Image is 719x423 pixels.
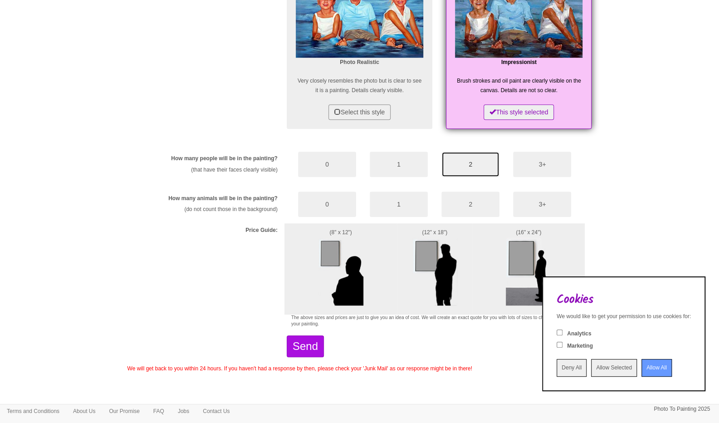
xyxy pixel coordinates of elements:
[567,330,591,338] label: Analytics
[506,237,551,305] img: Example size of a large painting
[127,364,592,374] p: We will get back to you within 24 hours. If you haven't had a response by then, please check your...
[141,205,278,214] p: (do not count those in the background)
[455,76,582,95] p: Brush strokes and oil paint are clearly visible on the canvas. Details are not so clear.
[328,104,391,120] button: Select this style
[513,152,571,177] button: 3+
[171,404,196,418] a: Jobs
[654,404,710,414] p: Photo To Painting 2025
[591,359,637,377] input: Allow Selected
[557,293,691,306] h2: Cookies
[370,152,428,177] button: 1
[641,359,672,377] input: Allow All
[291,315,578,328] p: The above sizes and prices are just to give you an idea of cost. We will create an exact quote fo...
[291,228,391,237] p: (8" x 12")
[66,404,102,418] a: About Us
[370,192,428,217] button: 1
[102,404,146,418] a: Our Promise
[557,313,691,320] div: We would like to get your permission to use cookies for:
[196,404,236,418] a: Contact Us
[567,342,593,350] label: Marketing
[298,152,356,177] button: 0
[147,404,171,418] a: FAQ
[441,152,499,177] button: 2
[479,228,578,237] p: (16" x 24")
[141,165,278,175] p: (that have their faces clearly visible)
[171,155,278,162] label: How many people will be in the painting?
[168,195,278,202] label: How many animals will be in the painting?
[441,192,499,217] button: 2
[513,192,571,217] button: 3+
[455,58,582,67] p: Impressionist
[296,76,423,95] p: Very closely resembles the photo but is clear to see it is a painting. Details clearly visible.
[318,237,363,305] img: Example size of a small painting
[404,228,465,237] p: (12" x 18")
[412,237,457,305] img: Example size of a Midi painting
[245,226,278,234] label: Price Guide:
[287,335,324,357] button: Send
[557,359,587,377] input: Deny All
[484,104,554,120] button: This style selected
[298,192,356,217] button: 0
[296,58,423,67] p: Photo Realistic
